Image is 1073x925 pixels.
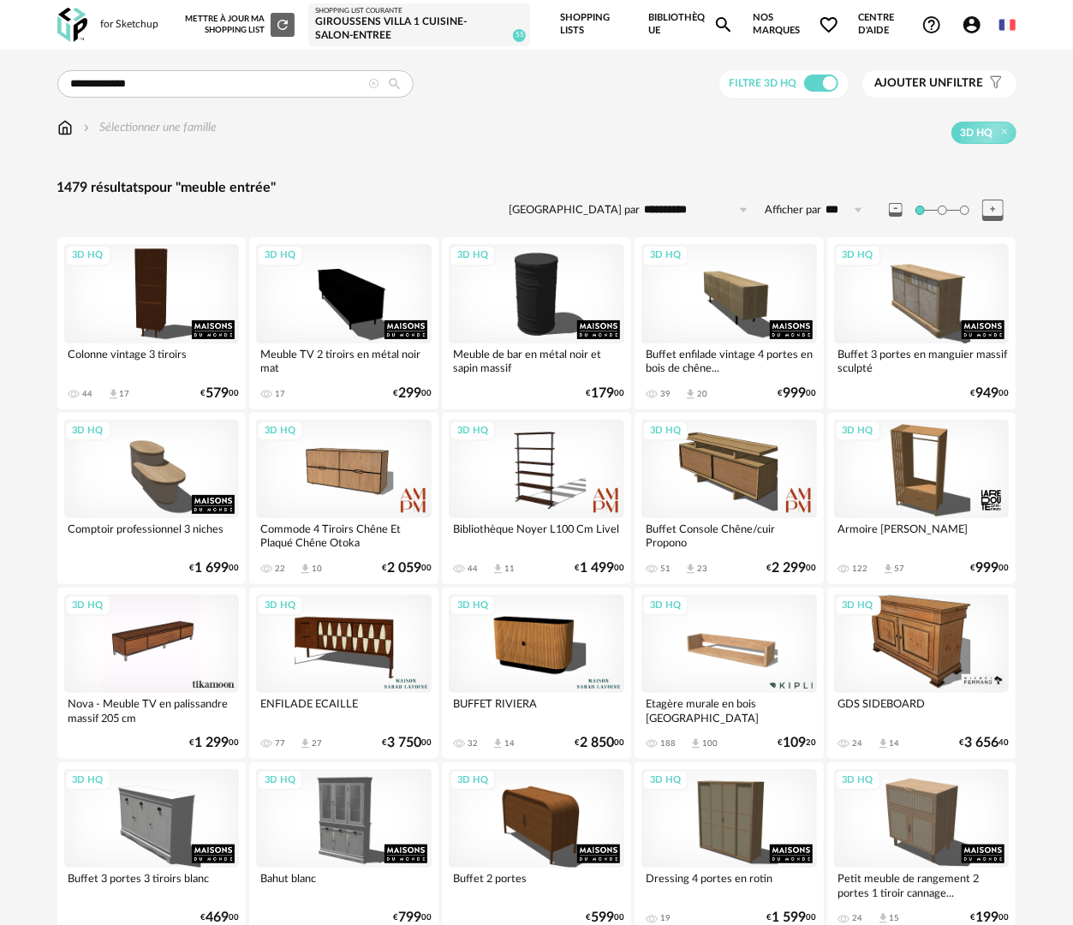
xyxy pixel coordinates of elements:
[784,737,807,749] span: 109
[713,15,734,35] span: Magnify icon
[975,388,998,399] span: 949
[834,693,1010,727] div: GDS SIDEBOARD
[64,518,240,552] div: Comptoir professionnel 3 niches
[853,738,863,749] div: 24
[835,770,881,791] div: 3D HQ
[575,563,624,574] div: € 00
[504,564,515,574] div: 11
[641,868,817,902] div: Dressing 4 portes en rotin
[660,389,671,399] div: 39
[315,7,523,15] div: Shopping List courante
[586,912,624,923] div: € 00
[64,693,240,727] div: Nova - Meuble TV en palissandre massif 205 cm
[853,564,868,574] div: 122
[642,770,689,791] div: 3D HQ
[641,693,817,727] div: Etagère murale en bois [GEOGRAPHIC_DATA]
[591,912,614,923] span: 599
[641,518,817,552] div: Buffet Console Chêne/cuir Propono
[275,564,285,574] div: 22
[256,868,432,902] div: Bahut blanc
[256,518,432,552] div: Commode 4 Tiroirs Chêne Et Plaqué Chêne Otoka
[827,237,1016,409] a: 3D HQ Buffet 3 portes en manguier massif sculpté €94900
[299,563,312,576] span: Download icon
[684,563,697,576] span: Download icon
[57,179,1016,197] div: 1479 résultats
[970,563,1009,574] div: € 00
[442,237,631,409] a: 3D HQ Meuble de bar en métal noir et sapin massif €17900
[875,77,947,89] span: Ajouter un
[398,912,421,923] span: 799
[64,343,240,378] div: Colonne vintage 3 tiroirs
[468,738,478,749] div: 32
[767,563,817,574] div: € 00
[778,388,817,399] div: € 00
[575,737,624,749] div: € 00
[772,563,807,574] span: 2 299
[393,912,432,923] div: € 00
[635,237,824,409] a: 3D HQ Buffet enfilade vintage 4 portes en bois de chêne... 39 Download icon 20 €99900
[660,564,671,574] div: 51
[702,738,718,749] div: 100
[256,343,432,378] div: Meuble TV 2 tiroirs en métal noir mat
[83,389,93,399] div: 44
[975,912,998,923] span: 199
[65,770,111,791] div: 3D HQ
[504,738,515,749] div: 14
[257,595,303,617] div: 3D HQ
[275,20,290,28] span: Refresh icon
[312,738,322,749] div: 27
[882,563,895,576] span: Download icon
[689,737,702,750] span: Download icon
[766,203,822,218] label: Afficher par
[580,737,614,749] span: 2 850
[510,203,641,218] label: [GEOGRAPHIC_DATA] par
[697,564,707,574] div: 23
[382,563,432,574] div: € 00
[970,912,1009,923] div: € 00
[853,913,863,923] div: 24
[80,119,93,136] img: svg+xml;base64,PHN2ZyB3aWR0aD0iMTYiIGhlaWdodD0iMTYiIHZpZXdCb3g9IjAgMCAxNiAxNiIgZmlsbD0ibm9uZSIgeG...
[580,563,614,574] span: 1 499
[834,343,1010,378] div: Buffet 3 portes en manguier massif sculpté
[275,738,285,749] div: 77
[962,15,990,35] span: Account Circle icon
[835,421,881,442] div: 3D HQ
[256,693,432,727] div: ENFILADE ECAILLE
[206,388,229,399] span: 579
[970,388,1009,399] div: € 00
[64,868,240,902] div: Buffet 3 portes 3 tiroirs blanc
[450,421,496,442] div: 3D HQ
[895,564,905,574] div: 57
[962,15,982,35] span: Account Circle icon
[890,738,900,749] div: 14
[449,518,624,552] div: Bibliothèque Noyer L100 Cm Livel
[449,693,624,727] div: BUFFET RIVIERA
[275,389,285,399] div: 17
[57,588,247,759] a: 3D HQ Nova - Meuble TV en palissandre massif 205 cm €1 29900
[200,912,239,923] div: € 00
[858,12,942,37] span: Centre d'aideHelp Circle Outline icon
[450,245,496,266] div: 3D HQ
[772,912,807,923] span: 1 599
[257,770,303,791] div: 3D HQ
[468,564,478,574] div: 44
[382,737,432,749] div: € 00
[257,421,303,442] div: 3D HQ
[442,588,631,759] a: 3D HQ BUFFET RIVIERA 32 Download icon 14 €2 85000
[642,595,689,617] div: 3D HQ
[767,912,817,923] div: € 00
[877,737,890,750] span: Download icon
[194,737,229,749] span: 1 299
[834,518,1010,552] div: Armoire [PERSON_NAME]
[442,413,631,584] a: 3D HQ Bibliothèque Noyer L100 Cm Livel 44 Download icon 11 €1 49900
[834,868,1010,902] div: Petit meuble de rangement 2 portes 1 tiroir cannage...
[450,770,496,791] div: 3D HQ
[312,564,322,574] div: 10
[641,343,817,378] div: Buffet enfilade vintage 4 portes en bois de chêne...
[591,388,614,399] span: 179
[200,388,239,399] div: € 00
[660,738,676,749] div: 188
[819,15,839,35] span: Heart Outline icon
[492,737,504,750] span: Download icon
[189,737,239,749] div: € 00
